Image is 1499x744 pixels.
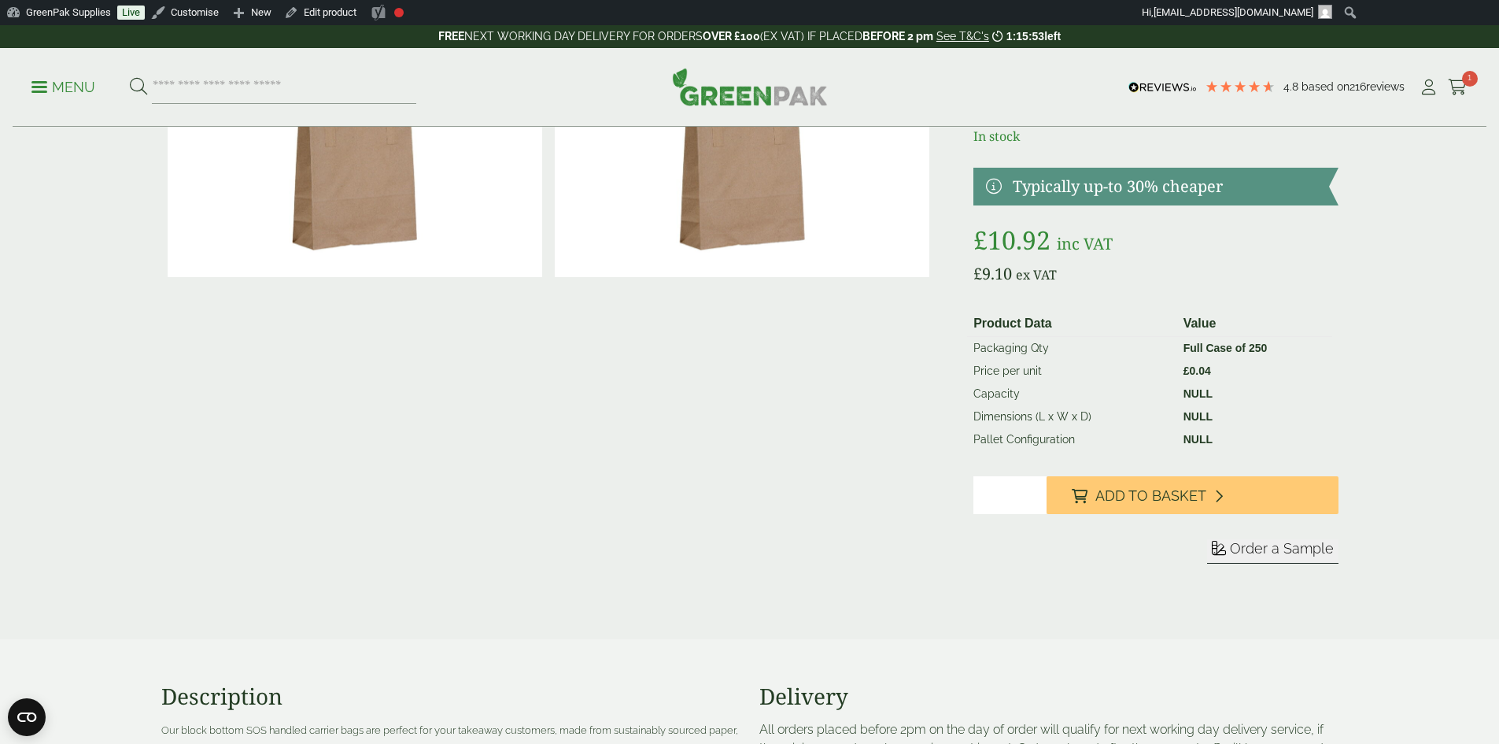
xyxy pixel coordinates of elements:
[967,311,1177,337] th: Product Data
[1301,80,1349,93] span: Based on
[555,27,929,277] img: Small Kraft SOS Paper Carrier Bag Full Case 0
[1047,476,1338,514] button: Add to Basket
[1183,410,1213,423] strong: NULL
[703,30,760,43] strong: OVER £100
[862,30,933,43] strong: BEFORE 2 pm
[672,68,828,105] img: GreenPak Supplies
[161,683,740,710] h3: Description
[1349,80,1366,93] span: 216
[967,405,1177,428] td: Dimensions (L x W x D)
[759,683,1338,710] h3: Delivery
[8,698,46,736] button: Open CMP widget
[1366,80,1405,93] span: reviews
[1044,30,1061,43] span: left
[973,263,982,284] span: £
[1183,433,1213,446] strong: NULL
[973,223,988,257] span: £
[1057,233,1113,254] span: inc VAT
[1154,6,1313,18] span: [EMAIL_ADDRESS][DOMAIN_NAME]
[967,360,1177,383] td: Price per unit
[967,336,1177,360] td: Packaging Qty
[1016,266,1057,283] span: ex VAT
[117,6,145,20] a: Live
[1230,540,1334,557] span: Order a Sample
[967,428,1177,451] td: Pallet Configuration
[1006,30,1044,43] span: 1:15:53
[31,78,95,94] a: Menu
[1183,365,1190,377] span: £
[1448,76,1468,99] a: 1
[1448,80,1468,95] i: Cart
[1128,82,1197,93] img: REVIEWS.io
[967,383,1177,405] td: Capacity
[973,127,1338,146] p: In stock
[973,223,1050,257] bdi: 10.92
[1205,80,1276,94] div: 4.79 Stars
[1183,387,1213,400] strong: NULL
[1183,365,1211,377] bdi: 0.04
[168,27,542,277] img: Small Kraft SOS Paper Carrier Bag 0
[394,8,404,17] div: Focus keyphrase not set
[1177,311,1332,337] th: Value
[973,263,1012,284] bdi: 9.10
[1462,71,1478,87] span: 1
[1207,539,1338,564] button: Order a Sample
[1183,342,1268,354] strong: Full Case of 250
[31,78,95,97] p: Menu
[1283,80,1301,93] span: 4.8
[936,30,989,43] a: See T&C's
[1095,487,1206,505] span: Add to Basket
[438,30,464,43] strong: FREE
[1419,80,1438,95] i: My Account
